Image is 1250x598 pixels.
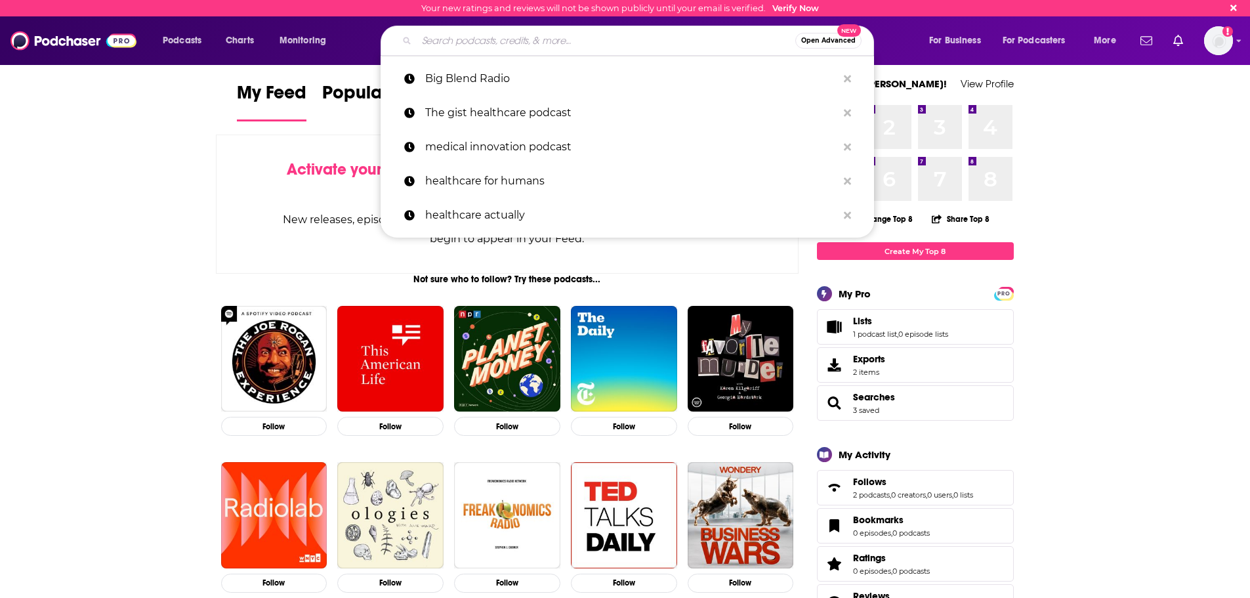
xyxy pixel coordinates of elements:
[1168,30,1188,52] a: Show notifications dropdown
[571,306,677,412] img: The Daily
[221,306,327,412] img: The Joe Rogan Experience
[1094,32,1116,50] span: More
[393,26,886,56] div: Search podcasts, credits, & more...
[839,288,871,300] div: My Pro
[688,306,794,412] img: My Favorite Murder with Karen Kilgariff and Georgia Hardstark
[381,164,874,198] a: healthcare for humans
[929,32,981,50] span: For Business
[822,318,848,336] a: Lists
[337,574,444,593] button: Follow
[226,32,254,50] span: Charts
[571,417,677,436] button: Follow
[817,242,1014,260] a: Create My Top 8
[454,462,560,568] a: Freakonomics Radio
[337,417,444,436] button: Follow
[898,330,948,339] a: 0 episode lists
[1204,26,1233,55] img: User Profile
[454,574,560,593] button: Follow
[237,81,306,112] span: My Feed
[337,462,444,568] img: Ologies with Alie Ward
[1222,26,1233,37] svg: Email not verified
[853,315,948,327] a: Lists
[891,528,892,538] span: ,
[817,347,1014,383] a: Exports
[853,368,885,377] span: 2 items
[571,462,677,568] a: TED Talks Daily
[425,130,837,164] p: medical innovation podcast
[931,206,990,232] button: Share Top 8
[822,356,848,374] span: Exports
[381,130,874,164] a: medical innovation podcast
[891,566,892,576] span: ,
[853,490,890,500] a: 2 podcasts
[853,315,872,327] span: Lists
[853,406,879,415] a: 3 saved
[221,462,327,568] a: Radiolab
[421,3,819,13] div: Your new ratings and reviews will not be shown publicly until your email is verified.
[961,77,1014,90] a: View Profile
[817,470,1014,505] span: Follows
[322,81,434,112] span: Popular Feed
[282,160,733,198] div: by following Podcasts, Creators, Lists, and other Users!
[772,3,819,13] a: Verify Now
[425,96,837,130] p: The gist healthcare podcast
[425,62,837,96] p: Big Blend Radio
[822,517,848,535] a: Bookmarks
[425,198,837,232] p: healthcare actually
[926,490,927,500] span: ,
[688,417,794,436] button: Follow
[996,289,1012,299] span: PRO
[1204,26,1233,55] span: Logged in as jbarbour
[454,417,560,436] button: Follow
[1085,30,1133,51] button: open menu
[454,306,560,412] img: Planet Money
[217,30,262,51] a: Charts
[822,555,848,573] a: Ratings
[853,514,930,526] a: Bookmarks
[853,514,904,526] span: Bookmarks
[817,309,1014,345] span: Lists
[381,198,874,232] a: healthcare actually
[237,81,306,121] a: My Feed
[952,490,953,500] span: ,
[822,394,848,412] a: Searches
[853,353,885,365] span: Exports
[891,490,926,500] a: 0 creators
[795,33,862,49] button: Open AdvancedNew
[154,30,219,51] button: open menu
[927,490,952,500] a: 0 users
[853,552,930,564] a: Ratings
[287,160,421,179] span: Activate your Feed
[853,391,895,403] span: Searches
[417,30,795,51] input: Search podcasts, credits, & more...
[221,417,327,436] button: Follow
[337,306,444,412] img: This American Life
[920,30,997,51] button: open menu
[892,528,930,538] a: 0 podcasts
[163,32,201,50] span: Podcasts
[853,566,891,576] a: 0 episodes
[10,28,136,53] img: Podchaser - Follow, Share and Rate Podcasts
[837,24,861,37] span: New
[892,566,930,576] a: 0 podcasts
[1204,26,1233,55] button: Show profile menu
[840,211,921,227] button: Change Top 8
[1135,30,1157,52] a: Show notifications dropdown
[897,330,898,339] span: ,
[688,462,794,568] a: Business Wars
[381,96,874,130] a: The gist healthcare podcast
[853,476,973,488] a: Follows
[994,30,1085,51] button: open menu
[817,508,1014,544] span: Bookmarks
[270,30,343,51] button: open menu
[853,476,886,488] span: Follows
[216,274,799,285] div: Not sure who to follow? Try these podcasts...
[817,77,947,90] a: Welcome [PERSON_NAME]!
[953,490,973,500] a: 0 lists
